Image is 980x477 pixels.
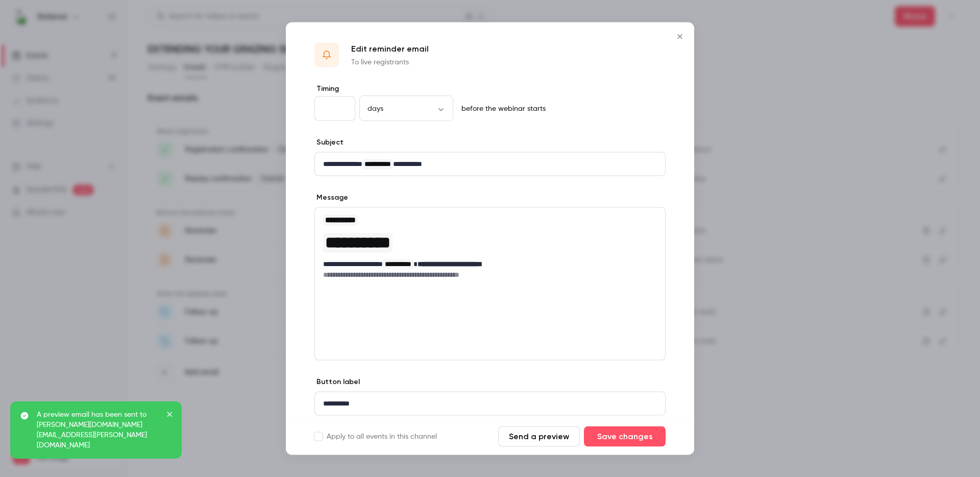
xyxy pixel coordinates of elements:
p: To live registrants [351,57,429,67]
div: editor [315,153,665,176]
label: Apply to all events in this channel [314,432,437,442]
label: Message [314,193,348,203]
div: editor [315,392,665,415]
button: Close [670,27,690,47]
label: Timing [314,84,666,94]
button: Send a preview [498,426,580,447]
label: Subject [314,137,344,148]
p: Edit reminder email [351,43,429,55]
button: close [166,410,174,422]
div: days [359,103,453,113]
label: Button label [314,377,360,387]
p: A preview email has been sent to [PERSON_NAME][DOMAIN_NAME][EMAIL_ADDRESS][PERSON_NAME][DOMAIN_NAME] [37,410,159,450]
div: editor [315,208,665,286]
p: before the webinar starts [457,104,546,114]
button: Save changes [584,426,666,447]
